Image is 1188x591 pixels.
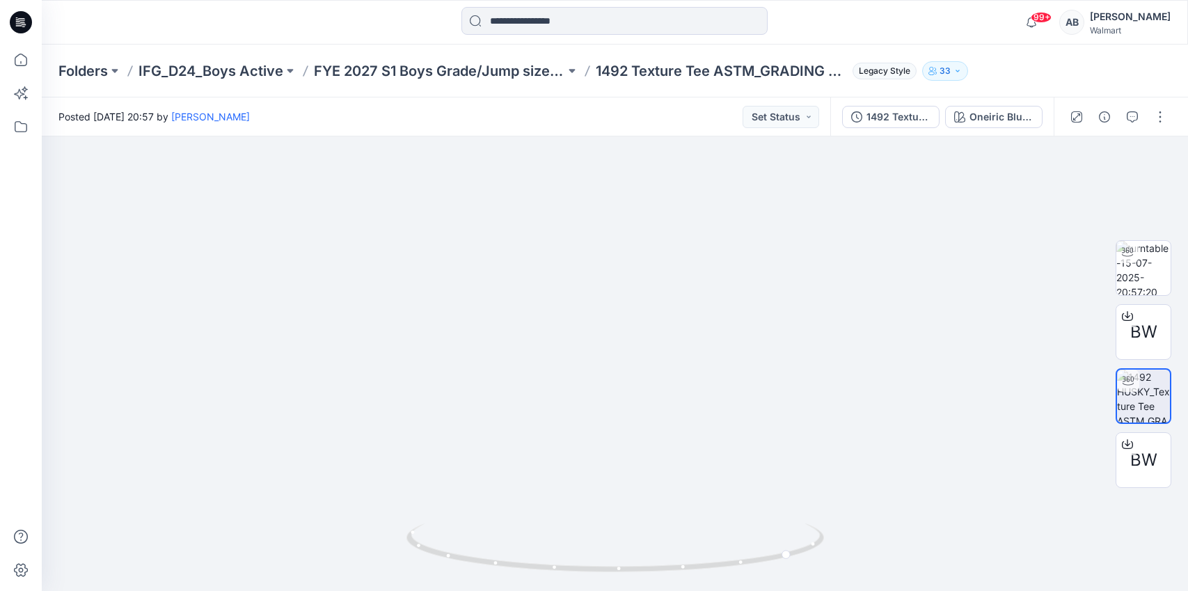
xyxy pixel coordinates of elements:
button: 1492 Texture Tee ASTM_GRADING VERIFICATION [842,106,940,128]
img: turntable-15-07-2025-20:57:20 [1116,241,1171,295]
span: 99+ [1031,12,1052,23]
img: 1492 HUSKY_Texture Tee ASTM_GRADING VERIFICATION1 [1117,370,1170,423]
p: 33 [940,63,951,79]
span: Posted [DATE] 20:57 by [58,109,250,124]
div: 1492 Texture Tee ASTM_GRADING VERIFICATION [866,109,930,125]
a: IFG_D24_Boys Active [138,61,283,81]
span: BW [1130,320,1157,345]
button: Details [1093,106,1116,128]
button: Legacy Style [847,61,917,81]
div: Oneiric Blue-New [969,109,1033,125]
a: [PERSON_NAME] [171,111,250,123]
button: 33 [922,61,968,81]
button: Oneiric Blue-New [945,106,1043,128]
p: 1492 Texture Tee ASTM_GRADING VERIFICATION [596,61,847,81]
span: BW [1130,448,1157,473]
span: Legacy Style [853,63,917,79]
a: FYE 2027 S1 Boys Grade/Jump size review - ASTM grades [314,61,565,81]
div: Walmart [1090,25,1171,36]
div: AB [1059,10,1084,35]
a: Folders [58,61,108,81]
div: [PERSON_NAME] [1090,8,1171,25]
